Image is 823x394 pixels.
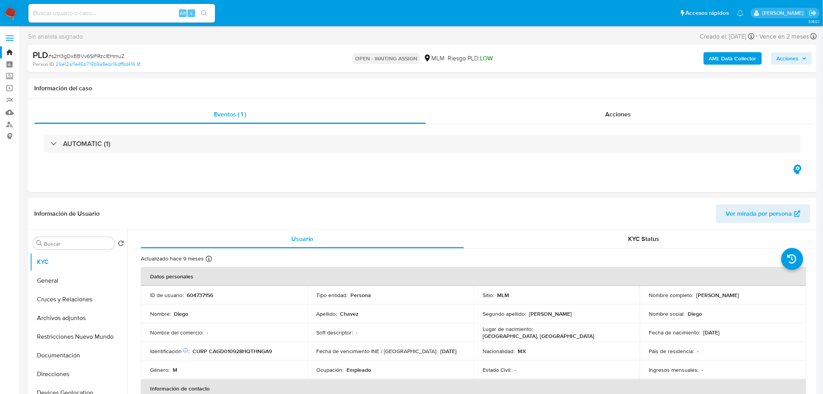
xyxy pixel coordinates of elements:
[483,332,594,339] p: [GEOGRAPHIC_DATA], [GEOGRAPHIC_DATA]
[141,255,204,262] p: Actualizado hace 9 meses
[716,204,811,223] button: Ver mirada por persona
[30,309,127,327] button: Archivos adjuntos
[317,366,344,373] p: Ocupación :
[356,329,358,336] p: -
[173,366,177,373] p: M
[190,9,193,17] span: s
[756,31,758,42] span: -
[347,366,371,373] p: Empleado
[686,9,729,17] span: Accesos rápidos
[351,292,371,299] p: Persona
[529,310,572,317] p: [PERSON_NAME]
[56,61,140,68] a: 26e12a11e46b719b9a8edc16dffbd416
[28,32,83,41] span: Sin analista asignado
[441,348,457,355] p: [DATE]
[629,234,660,243] span: KYC Status
[150,329,203,336] p: Nombre del comercio :
[515,366,516,373] p: -
[63,139,110,148] h3: AUTOMATIC (1)
[150,366,170,373] p: Género :
[688,310,702,317] p: Diego
[44,240,112,247] input: Buscar
[483,366,511,373] p: Estado Civil :
[483,292,494,299] p: Sitio :
[737,10,744,16] a: Notificaciones
[180,9,186,17] span: Alt
[48,52,124,60] span: # s2H3gDxBBVv6SIFRzcIEHmuZ
[30,290,127,309] button: Cruces y Relaciones
[709,52,756,65] b: AML Data Collector
[777,52,799,65] span: Acciones
[518,348,526,355] p: MX
[317,292,348,299] p: Tipo entidad :
[352,53,420,64] p: OPEN - WAITING ASSIGN
[187,292,213,299] p: 604737156
[150,310,171,317] p: Nombre :
[30,327,127,346] button: Restricciones Nuevo Mundo
[605,110,631,119] span: Acciones
[424,54,445,63] div: MLM
[649,329,700,336] p: Fecha de nacimiento :
[317,329,353,336] p: Soft descriptor :
[726,204,792,223] span: Ver mirada por persona
[649,310,685,317] p: Nombre social :
[704,52,762,65] button: AML Data Collector
[760,32,809,41] span: Vence en 2 meses
[317,348,438,355] p: Fecha de vencimiento INE / [GEOGRAPHIC_DATA] :
[28,8,215,18] input: Buscar usuario o caso...
[649,348,694,355] p: País de residencia :
[34,210,100,218] h1: Información de Usuario
[30,346,127,365] button: Documentación
[497,292,509,299] p: MLM
[30,253,127,271] button: KYC
[762,9,806,17] p: fernando.ftapiamartinez@mercadolibre.com.mx
[649,366,699,373] p: Ingresos mensuales :
[483,348,515,355] p: Nacionalidad :
[207,329,208,336] p: -
[196,8,212,19] button: search-icon
[193,348,272,355] p: CURP CAGD010928HQTHNGA9
[33,49,48,61] b: PLD
[150,292,184,299] p: ID de usuario :
[702,366,704,373] p: -
[33,61,54,68] b: Person ID
[809,9,817,17] a: Salir
[118,240,124,249] button: Volver al orden por defecto
[704,329,720,336] p: [DATE]
[44,135,801,153] div: AUTOMATIC (1)
[174,310,188,317] p: Diego
[150,348,189,355] p: Identificación :
[340,310,359,317] p: Chavez
[36,240,42,246] button: Buscar
[649,292,693,299] p: Nombre completo :
[141,267,806,286] th: Datos personales
[448,54,493,63] span: Riesgo PLD:
[771,52,812,65] button: Acciones
[291,234,313,243] span: Usuario
[700,31,755,42] div: Creado el: [DATE]
[317,310,337,317] p: Apellido :
[30,365,127,383] button: Direcciones
[483,310,526,317] p: Segundo apellido :
[480,54,493,63] span: LOW
[697,348,699,355] p: -
[214,110,246,119] span: Eventos ( 1 )
[30,271,127,290] button: General
[483,325,533,332] p: Lugar de nacimiento :
[34,84,811,92] h1: Información del caso
[697,292,739,299] p: [PERSON_NAME]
